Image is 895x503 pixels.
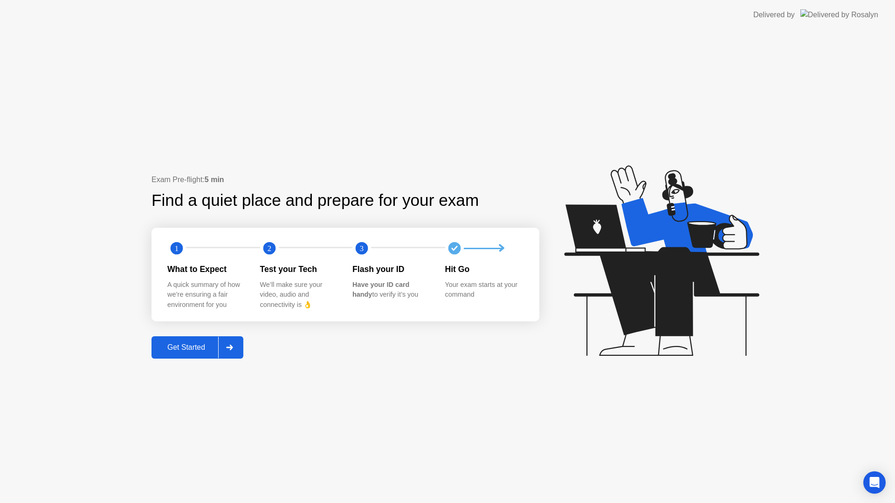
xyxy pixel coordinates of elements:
div: A quick summary of how we’re ensuring a fair environment for you [167,280,245,310]
div: Exam Pre-flight: [151,174,539,185]
div: Test your Tech [260,263,338,275]
div: Your exam starts at your command [445,280,523,300]
div: Find a quiet place and prepare for your exam [151,188,480,213]
div: Hit Go [445,263,523,275]
button: Get Started [151,336,243,359]
b: Have your ID card handy [352,281,409,299]
b: 5 min [205,176,224,184]
div: We’ll make sure your video, audio and connectivity is 👌 [260,280,338,310]
div: What to Expect [167,263,245,275]
div: Open Intercom Messenger [863,471,886,494]
img: Delivered by Rosalyn [800,9,878,20]
div: to verify it’s you [352,280,430,300]
div: Flash your ID [352,263,430,275]
div: Get Started [154,343,218,352]
text: 3 [360,244,364,253]
div: Delivered by [753,9,795,20]
text: 1 [175,244,179,253]
text: 2 [267,244,271,253]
